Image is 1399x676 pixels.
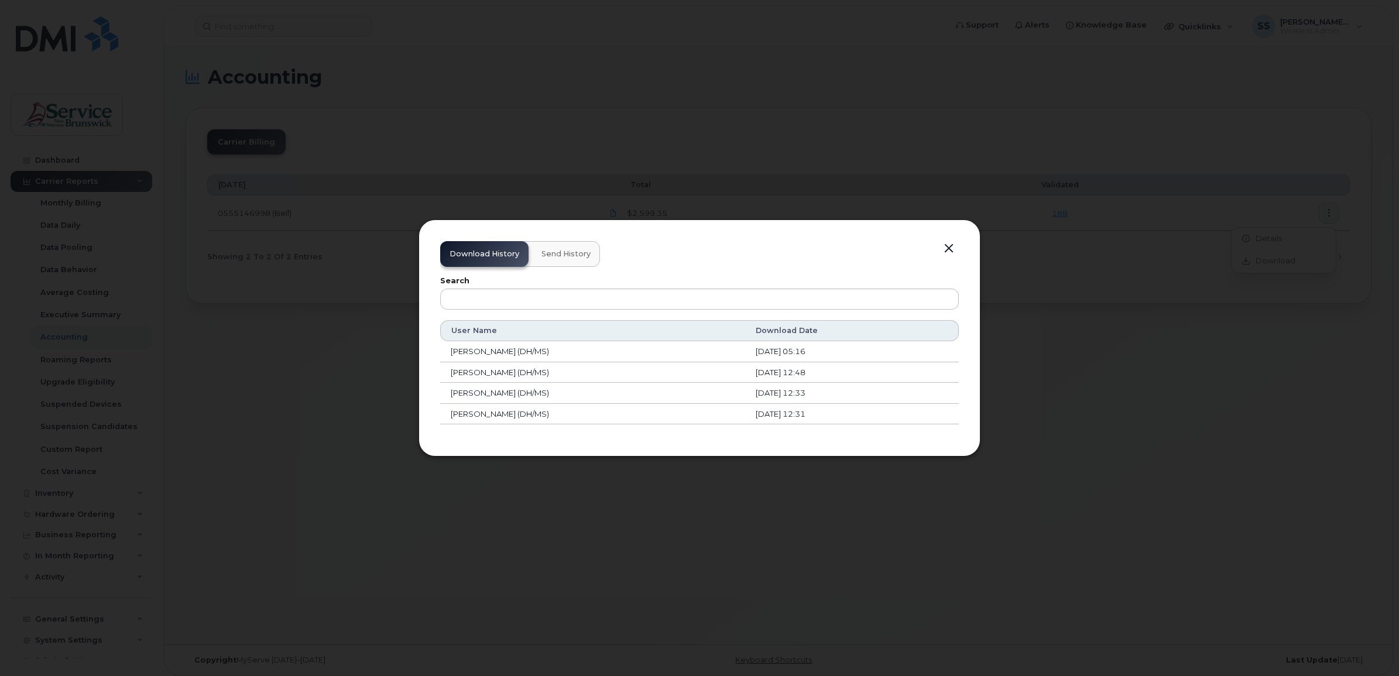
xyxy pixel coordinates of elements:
[440,383,745,404] td: [PERSON_NAME] (DH/MS)
[440,404,745,425] td: [PERSON_NAME] (DH/MS)
[745,341,959,362] td: [DATE] 05:16
[440,320,745,341] th: User Name
[440,362,745,383] td: [PERSON_NAME] (DH/MS)
[745,362,959,383] td: [DATE] 12:48
[745,404,959,425] td: [DATE] 12:31
[440,277,959,285] label: Search
[745,320,959,341] th: Download Date
[745,383,959,404] td: [DATE] 12:33
[440,341,745,362] td: [PERSON_NAME] (DH/MS)
[541,249,591,259] span: Send History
